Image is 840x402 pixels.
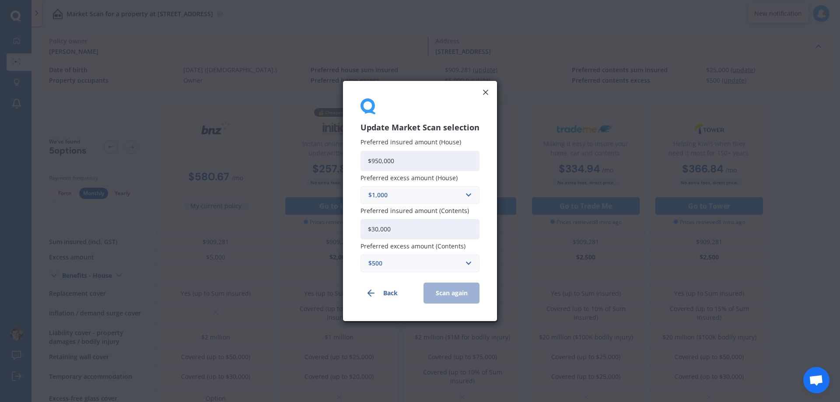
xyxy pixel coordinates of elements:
span: Preferred insured amount (Contents) [360,206,469,215]
span: Preferred insured amount (House) [360,138,461,146]
div: $1,000 [368,190,461,200]
span: Preferred excess amount (House) [360,174,458,182]
input: Enter amount [360,219,479,239]
input: Enter amount [360,150,479,171]
button: Scan again [423,283,479,304]
span: Preferred excess amount (Contents) [360,242,465,250]
div: $500 [368,259,461,268]
h3: Update Market Scan selection [360,122,479,133]
a: Open chat [803,367,829,393]
button: Back [360,283,416,304]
